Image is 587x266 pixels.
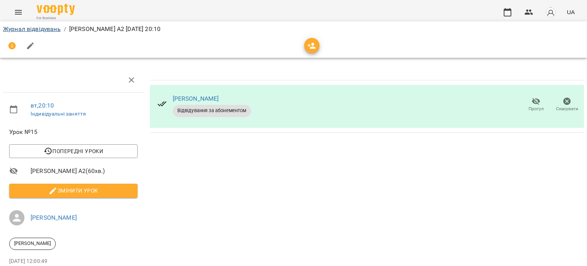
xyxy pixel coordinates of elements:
[9,127,138,137] span: Урок №15
[10,240,55,247] span: [PERSON_NAME]
[9,258,138,265] p: [DATE] 12:00:49
[521,94,551,116] button: Прогул
[9,3,28,21] button: Menu
[37,16,75,21] span: For Business
[3,25,61,33] a: Журнал відвідувань
[37,4,75,15] img: Voopty Logo
[551,94,582,116] button: Скасувати
[15,147,131,156] span: Попередні уроки
[545,7,556,18] img: avatar_s.png
[15,186,131,195] span: Змінити урок
[9,184,138,197] button: Змінити урок
[9,144,138,158] button: Попередні уроки
[31,166,138,176] span: [PERSON_NAME] А2 ( 60 хв. )
[64,24,66,34] li: /
[31,102,54,109] a: вт , 20:10
[9,238,56,250] div: [PERSON_NAME]
[556,106,578,112] span: Скасувати
[567,8,575,16] span: UA
[31,111,86,117] a: Індивідуальні заняття
[31,214,77,221] a: [PERSON_NAME]
[564,5,578,19] button: UA
[3,24,584,34] nav: breadcrumb
[173,95,219,102] a: [PERSON_NAME]
[69,24,161,34] p: [PERSON_NAME] А2 [DATE] 20:10
[173,107,251,114] span: Відвідування за абонементом
[529,106,544,112] span: Прогул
